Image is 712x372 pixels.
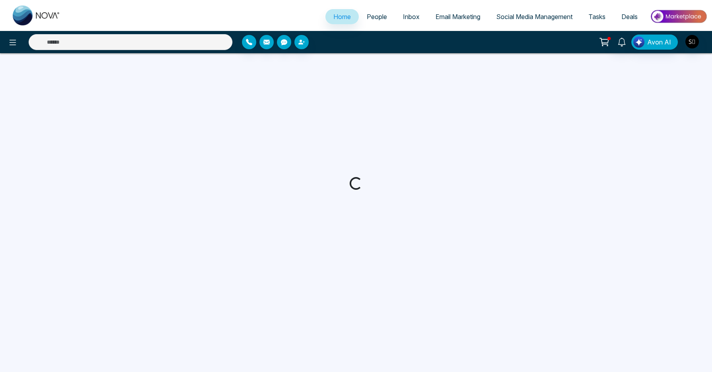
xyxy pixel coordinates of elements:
span: Deals [621,13,638,21]
a: Tasks [580,9,613,24]
a: Social Media Management [488,9,580,24]
img: Nova CRM Logo [13,6,60,25]
img: Lead Flow [633,37,644,48]
span: Social Media Management [496,13,573,21]
a: Inbox [395,9,428,24]
button: Avon AI [631,35,678,50]
a: Home [325,9,359,24]
a: Email Marketing [428,9,488,24]
span: Avon AI [647,37,671,47]
img: User Avatar [685,35,699,48]
span: Home [333,13,351,21]
a: People [359,9,395,24]
span: People [367,13,387,21]
span: Inbox [403,13,420,21]
img: Market-place.gif [650,8,707,25]
span: Tasks [588,13,606,21]
span: Email Marketing [435,13,480,21]
a: Deals [613,9,646,24]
